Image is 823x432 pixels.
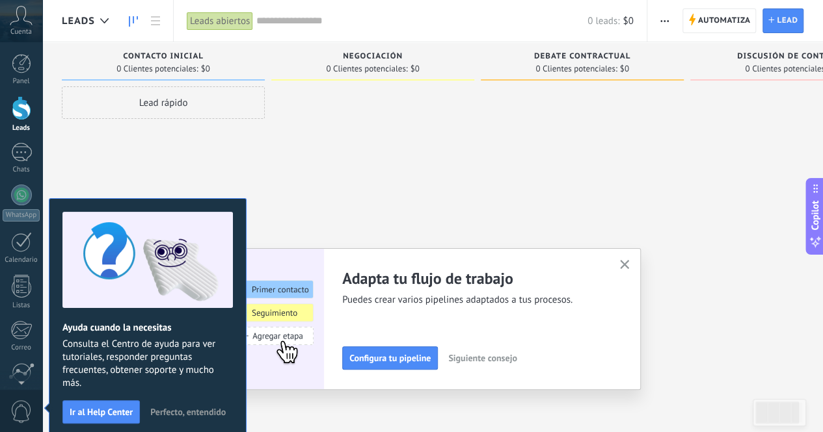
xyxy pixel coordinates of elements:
button: Perfecto, entendido [144,402,232,422]
span: Contacto inicial [123,52,204,61]
div: Debate contractual [487,52,677,63]
span: $0 [411,65,420,73]
div: Calendario [3,256,40,264]
span: Configura tu pipeline [349,353,431,362]
div: Chats [3,166,40,174]
a: Lead [762,8,803,33]
div: Panel [3,77,40,86]
div: Listas [3,301,40,310]
div: Leads [3,124,40,133]
span: Cuenta [10,28,32,36]
div: Correo [3,344,40,352]
span: Ir al Help Center [70,407,133,416]
div: WhatsApp [3,209,40,222]
span: Debate contractual [534,52,630,61]
span: Copilot [809,200,822,230]
span: Automatiza [698,9,751,32]
a: Lista [144,8,167,34]
button: Más [655,8,674,33]
button: Siguiente consejo [442,348,522,368]
a: Automatiza [682,8,757,33]
span: Leads [62,15,95,27]
span: 0 Clientes potenciales: [535,65,617,73]
span: Perfecto, entendido [150,407,226,416]
div: Lead rápido [62,86,265,119]
span: $0 [620,65,629,73]
button: Ir al Help Center [62,400,140,424]
h2: Ayuda cuando la necesitas [62,322,233,334]
h2: Adapta tu flujo de trabajo [342,268,604,288]
span: Negociación [343,52,403,61]
div: Negociación [278,52,468,63]
span: Siguiente consejo [448,353,517,362]
span: Lead [777,9,798,32]
span: Puedes crear varios pipelines adaptados a tus procesos. [342,294,604,307]
span: $0 [201,65,210,73]
span: $0 [623,15,633,27]
div: Contacto inicial [68,52,258,63]
span: 0 leads: [587,15,619,27]
button: Configura tu pipeline [342,346,438,370]
span: Consulta el Centro de ayuda para ver tutoriales, responder preguntas frecuentes, obtener soporte ... [62,338,233,390]
span: 0 Clientes potenciales: [116,65,198,73]
a: Leads [122,8,144,34]
div: Leads abiertos [187,12,253,31]
span: 0 Clientes potenciales: [326,65,407,73]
